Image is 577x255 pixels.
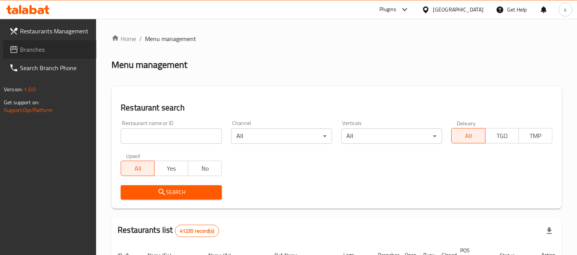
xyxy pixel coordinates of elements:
[154,161,188,176] button: Yes
[564,5,567,14] span: s
[379,5,396,14] div: Plugins
[457,120,476,126] label: Delivery
[126,153,140,158] label: Upsell
[485,128,519,143] button: TGO
[121,161,155,176] button: All
[341,128,442,144] div: All
[111,59,187,71] h2: Menu management
[433,5,484,14] div: [GEOGRAPHIC_DATA]
[188,161,222,176] button: No
[4,84,23,94] span: Version:
[24,84,36,94] span: 1.0.0
[191,163,219,174] span: No
[522,130,549,141] span: TMP
[451,128,485,143] button: All
[20,26,90,36] span: Restaurants Management
[124,163,151,174] span: All
[20,63,90,72] span: Search Branch Phone
[145,34,196,43] span: Menu management
[20,45,90,54] span: Branches
[139,34,142,43] li: /
[121,128,222,144] input: Search for restaurant name or ID..
[111,34,562,43] nav: breadcrumb
[4,105,53,115] a: Support.OpsPlatform
[455,130,482,141] span: All
[127,188,216,197] span: Search
[3,22,96,40] a: Restaurants Management
[175,225,219,237] div: Total records count
[3,40,96,59] a: Branches
[231,128,332,144] div: All
[489,130,516,141] span: TGO
[118,224,219,237] h2: Restaurants list
[3,59,96,77] a: Search Branch Phone
[4,97,39,107] span: Get support on:
[111,34,136,43] a: Home
[121,185,222,199] button: Search
[519,128,552,143] button: TMP
[175,227,219,235] span: 41235 record(s)
[540,222,559,240] div: Export file
[158,163,185,174] span: Yes
[121,102,552,114] h2: Restaurant search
